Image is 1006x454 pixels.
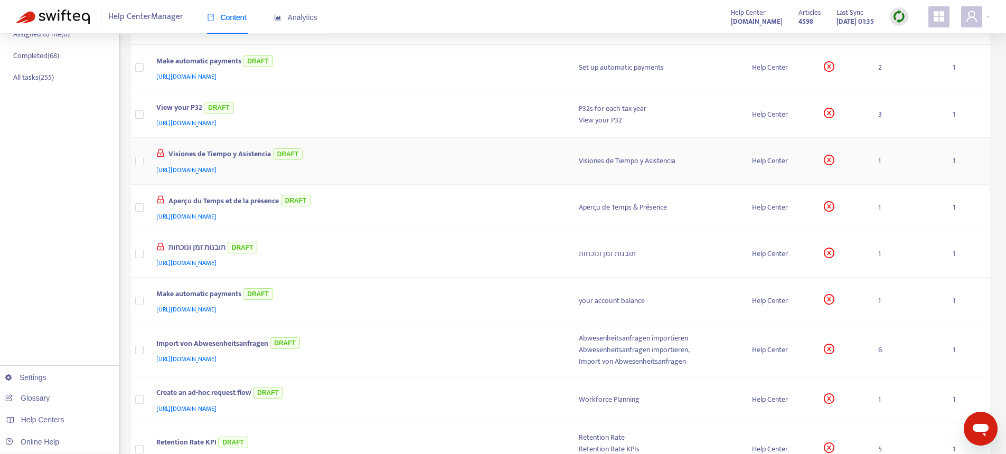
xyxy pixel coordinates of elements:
[207,14,214,21] span: book
[13,50,59,61] p: Completed ( 68 )
[824,393,834,404] span: close-circle
[824,294,834,305] span: close-circle
[944,45,990,91] td: 1
[752,62,807,73] div: Help Center
[933,10,945,23] span: appstore
[824,248,834,258] span: close-circle
[5,373,46,382] a: Settings
[824,108,834,118] span: close-circle
[204,102,234,113] span: DRAFT
[870,138,944,184] td: 1
[579,432,736,443] div: Retention Rate
[274,14,281,21] span: area-chart
[731,15,783,27] a: [DOMAIN_NAME]
[156,100,558,117] div: View your P32
[156,149,165,157] span: lock
[156,242,165,251] span: lock
[16,10,90,24] img: Swifteq
[579,295,736,307] div: your account balance
[156,193,558,211] div: Aperçu du Temps et de la présence
[156,165,217,175] span: [URL][DOMAIN_NAME]
[156,304,217,315] span: [URL][DOMAIN_NAME]
[752,344,807,356] div: Help Center
[944,138,990,184] td: 1
[243,55,273,67] span: DRAFT
[156,286,558,304] div: Make automatic payments
[270,337,300,349] span: DRAFT
[965,10,978,23] span: user
[579,155,736,167] div: Visiones de Tiempo y Asistencia
[579,62,736,73] div: Set up automatic payments
[156,118,217,128] span: [URL][DOMAIN_NAME]
[752,202,807,213] div: Help Center
[731,16,783,27] strong: [DOMAIN_NAME]
[944,185,990,231] td: 1
[944,376,990,423] td: 1
[870,91,944,138] td: 3
[824,201,834,212] span: close-circle
[228,242,258,253] span: DRAFT
[156,211,217,222] span: [URL][DOMAIN_NAME]
[5,438,59,446] a: Online Help
[752,295,807,307] div: Help Center
[731,7,766,18] span: Help Center
[579,344,736,356] div: Abwesenheitsanfragen importieren,
[156,71,217,82] span: [URL][DOMAIN_NAME]
[798,16,813,27] strong: 4598
[944,324,990,376] td: 1
[243,288,273,300] span: DRAFT
[5,394,50,402] a: Glossary
[579,202,736,213] div: Aperçu de Temps & Présence
[156,336,558,353] div: Import von Abwesenheitsanfragen
[870,185,944,231] td: 1
[253,387,283,399] span: DRAFT
[579,356,736,367] div: Import von Abwesenheitsanfragen
[156,434,558,452] div: Retention Rate KPI
[752,109,807,120] div: Help Center
[156,385,558,402] div: Create an ad-hoc request flow
[836,16,874,27] strong: [DATE] 01:35
[108,7,183,27] span: Help Center Manager
[579,333,736,344] div: Abwesenheitsanfragen importieren
[156,195,165,204] span: lock
[579,394,736,405] div: Workforce Planning
[944,91,990,138] td: 1
[944,278,990,324] td: 1
[281,195,311,206] span: DRAFT
[892,10,906,23] img: sync.dc5367851b00ba804db3.png
[13,29,70,40] p: Assigned to me ( 0 )
[870,231,944,278] td: 1
[21,415,64,424] span: Help Centers
[579,115,736,126] div: View your P32
[752,248,807,260] div: Help Center
[218,437,248,448] span: DRAFT
[207,13,247,22] span: Content
[824,61,834,72] span: close-circle
[156,403,217,414] span: [URL][DOMAIN_NAME]
[964,412,998,446] iframe: Button to launch messaging window
[824,155,834,165] span: close-circle
[156,354,217,364] span: [URL][DOMAIN_NAME]
[836,7,863,18] span: Last Sync
[870,376,944,423] td: 1
[579,103,736,115] div: P32s for each tax year
[870,278,944,324] td: 1
[274,13,317,22] span: Analytics
[13,72,54,83] p: All tasks ( 255 )
[944,231,990,278] td: 1
[156,25,217,35] span: [URL][DOMAIN_NAME]
[156,258,217,268] span: [URL][DOMAIN_NAME]
[156,240,558,257] div: תובנות זמן ונוכחות
[870,324,944,376] td: 6
[870,45,944,91] td: 2
[156,53,558,71] div: Make automatic payments
[752,155,807,167] div: Help Center
[156,146,558,164] div: Visiones de Tiempo y Asistencia
[273,148,303,160] span: DRAFT
[824,344,834,354] span: close-circle
[579,248,736,260] div: תובנות זמן ונוכחות
[798,7,821,18] span: Articles
[752,394,807,405] div: Help Center
[824,442,834,453] span: close-circle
